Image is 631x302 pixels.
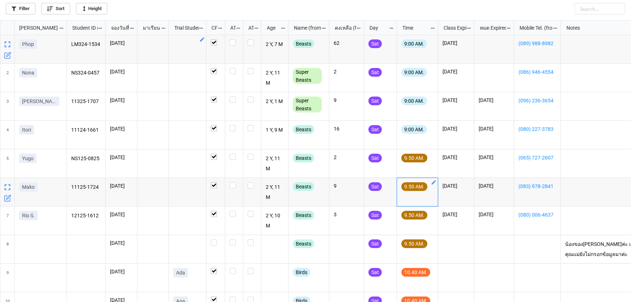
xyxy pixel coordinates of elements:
div: Beasts [293,182,314,191]
p: [DATE] [110,39,133,47]
p: LM324-1534 [71,39,101,50]
p: [DATE] [110,211,133,218]
div: จองวันที่ [107,24,130,32]
div: ATT [226,24,236,32]
p: 2 [334,68,359,75]
div: Super Beasts [293,97,322,112]
p: [DATE] [479,182,510,190]
div: [PERSON_NAME] Name [15,24,59,32]
span: 4 [7,121,9,149]
div: grid [0,21,67,35]
div: 10.40 AM. [401,268,430,277]
div: Sat [368,239,382,248]
div: CF [207,24,218,32]
div: Beasts [293,154,314,162]
p: Itori [22,126,31,133]
p: Rio S. [22,212,35,219]
p: 12125-1612 [71,211,101,221]
p: Mako [22,183,35,191]
p: Ada [176,269,185,276]
p: 2 Y, 11 M [266,68,284,88]
div: Day [365,24,389,32]
p: [DATE] [479,211,510,218]
div: 9:00 AM. [401,68,427,77]
p: 2 Y, 10 M [266,211,284,230]
p: 2 Y, 11 M [266,182,284,202]
span: 3 [7,92,9,120]
p: [DATE] [110,182,133,190]
p: NS125-0825 [71,154,101,164]
p: 2 Y, 1 M [266,97,284,107]
a: Filter [6,3,35,14]
p: [PERSON_NAME] [22,98,56,105]
span: 7 [7,207,9,235]
div: Super Beasts [293,68,322,84]
p: Nona [22,69,34,76]
div: คงเหลือ (from Nick Name) [331,24,356,32]
p: 11124-1661 [71,125,101,135]
div: Sat [368,125,382,134]
p: 2 Y, 11 M [266,154,284,173]
div: Beasts [293,239,314,248]
p: Phop [22,41,34,48]
p: [DATE] [443,39,470,47]
p: [DATE] [443,97,470,104]
p: [DATE] [443,125,470,132]
p: [DATE] [110,239,133,247]
div: Sat [368,211,382,220]
p: 9 [334,97,359,104]
p: [DATE] [110,268,133,275]
div: 9:00 AM. [401,125,427,134]
div: Sat [368,97,382,105]
p: 9 [334,182,359,190]
div: Trial Student [170,24,199,32]
input: Search... [575,3,625,14]
p: 62 [334,39,359,47]
p: [DATE] [479,154,510,161]
p: [DATE] [110,154,133,161]
div: 9:00 AM. [401,39,427,48]
p: 2 [334,154,359,161]
p: [DATE] [479,97,510,104]
p: [DATE] [443,68,470,75]
p: NS324-0457 [71,68,101,78]
div: Class Expiration [439,24,466,32]
div: Sat [368,39,382,48]
div: มาเรียน [138,24,161,32]
div: Birds [293,268,310,277]
p: [DATE] [443,182,470,190]
p: [DATE] [443,211,470,218]
p: [DATE] [110,97,133,104]
p: [DATE] [110,68,133,75]
div: Sat [368,268,382,277]
p: [DATE] [110,125,133,132]
div: Student ID (from [PERSON_NAME] Name) [68,24,98,32]
div: 9:00 AM. [401,97,427,105]
p: 16 [334,125,359,132]
div: Beasts [293,211,314,220]
a: (096) 236-3654 [519,97,556,105]
a: (080) 006-4637 [519,211,556,219]
p: [DATE] [443,154,470,161]
div: 9.50 AM. [401,182,427,191]
a: (089) 988-8982 [519,39,556,47]
div: Time [398,24,430,32]
span: 5 [7,149,9,178]
div: Name (from Class) [290,24,321,32]
p: [DATE] [479,125,510,132]
div: Beasts [293,39,314,48]
div: Sat [368,154,382,162]
div: Beasts [293,125,314,134]
span: 2 [7,64,9,92]
div: Sat [368,182,382,191]
p: 2 Y, 7 M [266,39,284,50]
a: Sort [41,3,70,14]
div: หมด Expired date (from [PERSON_NAME] Name) [476,24,506,32]
div: 9.50 AM. [401,211,427,220]
a: (083) 978-2841 [519,182,556,190]
div: 9.50 AM. [401,239,427,248]
p: 11125-1724 [71,182,101,192]
a: (080) 227-3783 [519,125,556,133]
div: Sat [368,68,382,77]
a: (086) 946-4554 [519,68,556,76]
